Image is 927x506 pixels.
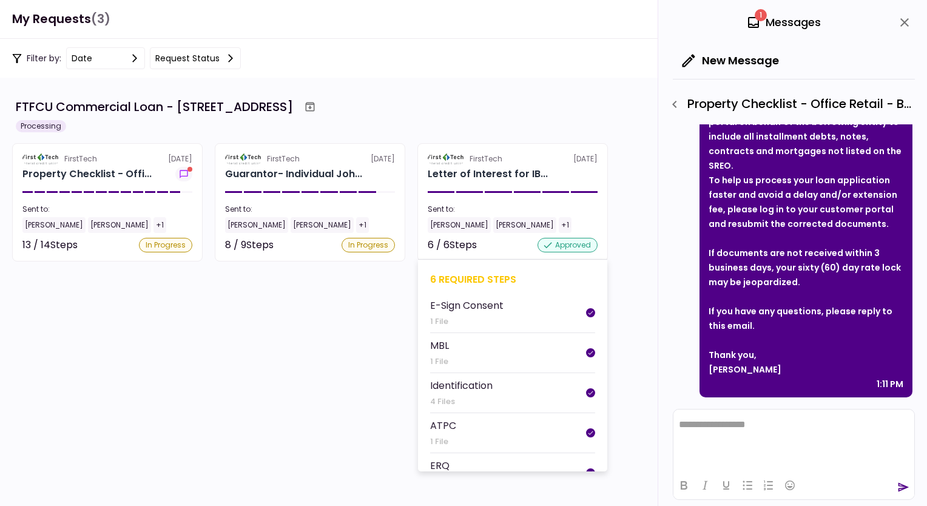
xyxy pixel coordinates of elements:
[430,298,504,313] div: E-Sign Consent
[64,153,97,164] div: FirstTech
[91,7,110,32] span: (3)
[342,238,395,252] div: In Progress
[559,217,571,233] div: +1
[746,13,821,32] div: Messages
[695,477,715,494] button: Italic
[709,362,903,377] div: [PERSON_NAME]
[12,47,241,69] div: Filter by:
[664,94,915,115] div: Property Checklist - Office Retail - Business Debt Schedule
[22,153,192,164] div: [DATE]
[709,246,903,289] div: If documents are not received within 3 business days, your sixty (60) day rate lock may be jeopar...
[291,217,354,233] div: [PERSON_NAME]
[428,204,598,215] div: Sent to:
[428,238,477,252] div: 6 / 6 Steps
[430,315,504,328] div: 1 File
[430,458,450,473] div: ERQ
[88,217,151,233] div: [PERSON_NAME]
[22,204,192,215] div: Sent to:
[716,477,737,494] button: Underline
[153,217,166,233] div: +1
[430,356,449,368] div: 1 File
[225,217,288,233] div: [PERSON_NAME]
[66,47,145,69] button: date
[430,436,456,448] div: 1 File
[22,238,78,252] div: 13 / 14 Steps
[755,9,767,21] span: 1
[150,47,241,69] button: Request status
[12,7,110,32] h1: My Requests
[175,167,192,181] button: show-messages
[267,153,300,164] div: FirstTech
[430,418,456,433] div: ATPC
[356,217,369,233] div: +1
[16,120,66,132] div: Processing
[780,477,800,494] button: Emojis
[470,153,502,164] div: FirstTech
[709,87,902,172] strong: Business Debt Schedule (BDS) - Please complete the First Tech form in the AIO portal on behalf of...
[22,153,59,164] img: Partner logo
[877,377,903,391] div: 1:11 PM
[225,153,395,164] div: [DATE]
[428,167,548,181] div: Letter of Interest for IBNI Investments, LLC 6 Uvalde Road Houston TX
[538,238,598,252] div: approved
[709,173,903,231] div: To help us process your loan application faster and avoid a delay and/or extension fee, please lo...
[428,153,598,164] div: [DATE]
[673,410,914,471] iframe: Rich Text Area
[22,167,152,181] div: Property Checklist - Office Retail 16 Uvalde Road
[430,272,595,287] div: 6 required steps
[22,217,86,233] div: [PERSON_NAME]
[16,98,293,116] div: FTFCU Commercial Loan - [STREET_ADDRESS]
[430,338,449,353] div: MBL
[673,477,694,494] button: Bold
[139,238,192,252] div: In Progress
[709,304,903,333] div: If you have any questions, please reply to this email.
[493,217,556,233] div: [PERSON_NAME]
[737,477,758,494] button: Bullet list
[225,167,362,181] div: Guarantor- Individual Johnny Ganim
[225,153,262,164] img: Partner logo
[299,96,321,118] button: Archive workflow
[430,378,493,393] div: Identification
[894,12,915,33] button: close
[428,153,465,164] img: Partner logo
[225,238,274,252] div: 8 / 9 Steps
[709,348,903,362] div: Thank you,
[225,204,395,215] div: Sent to:
[428,217,491,233] div: [PERSON_NAME]
[897,481,909,493] button: send
[72,52,92,65] div: date
[673,45,789,76] button: New Message
[430,396,493,408] div: 4 Files
[758,477,779,494] button: Numbered list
